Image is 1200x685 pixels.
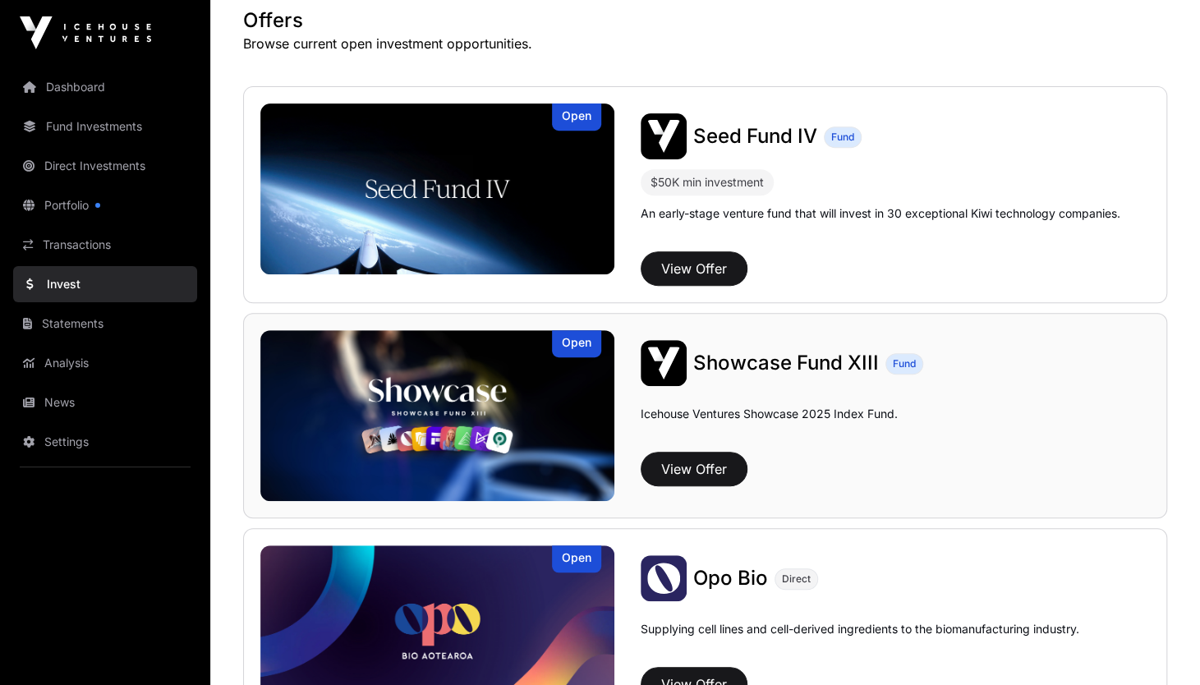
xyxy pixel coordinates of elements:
img: Seed Fund IV [260,103,614,274]
a: Dashboard [13,69,197,105]
a: Invest [13,266,197,302]
h1: Offers [243,7,1167,34]
a: Direct Investments [13,148,197,184]
span: Showcase Fund XIII [693,351,879,375]
div: Open [552,103,601,131]
div: Open [552,545,601,572]
p: An early-stage venture fund that will invest in 30 exceptional Kiwi technology companies. [641,205,1120,222]
a: Fund Investments [13,108,197,145]
a: Analysis [13,345,197,381]
iframe: Chat Widget [1118,606,1200,685]
button: View Offer [641,251,747,286]
a: Settings [13,424,197,460]
a: Seed Fund IV [693,123,817,149]
img: Seed Fund IV [641,113,687,159]
div: Open [552,330,601,357]
a: Opo Bio [693,565,768,591]
a: Portfolio [13,187,197,223]
p: Icehouse Ventures Showcase 2025 Index Fund. [641,406,898,422]
div: $50K min investment [651,172,764,192]
button: View Offer [641,452,747,486]
img: Showcase Fund XIII [641,340,687,386]
img: Showcase Fund XIII [260,330,614,501]
a: Showcase Fund XIII [693,350,879,376]
span: Direct [782,572,811,586]
span: Fund [893,357,916,370]
img: Icehouse Ventures Logo [20,16,151,49]
div: $50K min investment [641,169,774,195]
a: News [13,384,197,421]
span: Seed Fund IV [693,124,817,148]
span: Opo Bio [693,566,768,590]
a: Statements [13,306,197,342]
img: Opo Bio [641,555,687,601]
p: Browse current open investment opportunities. [243,34,1167,53]
a: Transactions [13,227,197,263]
p: Supplying cell lines and cell-derived ingredients to the biomanufacturing industry. [641,621,1079,637]
span: Fund [831,131,854,144]
a: Showcase Fund XIIIOpen [260,330,614,501]
a: Seed Fund IVOpen [260,103,614,274]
